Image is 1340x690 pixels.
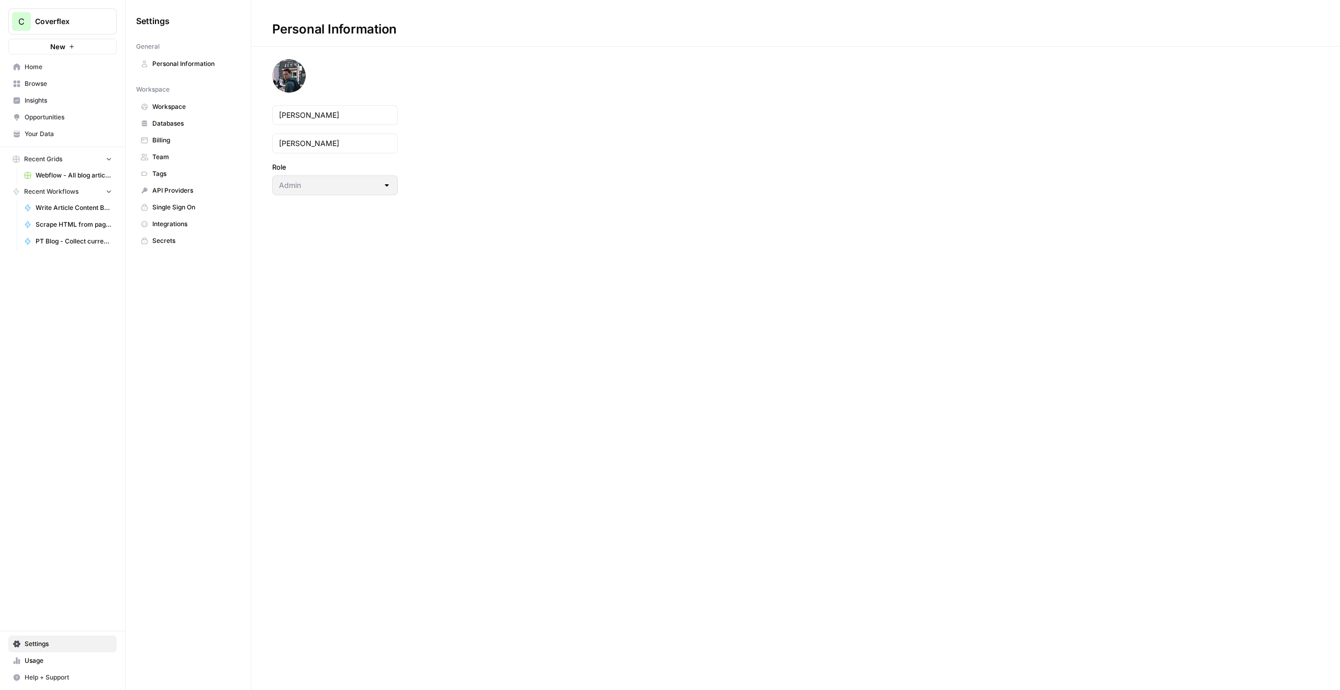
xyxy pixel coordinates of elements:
[8,652,117,669] a: Usage
[136,132,240,149] a: Billing
[136,55,240,72] a: Personal Information
[152,236,236,246] span: Secrets
[8,75,117,92] a: Browse
[272,59,306,93] img: avatar
[136,98,240,115] a: Workspace
[152,186,236,195] span: API Providers
[136,232,240,249] a: Secrets
[152,169,236,179] span: Tags
[24,154,62,164] span: Recent Grids
[25,639,112,649] span: Settings
[272,162,398,172] label: Role
[19,233,117,250] a: PT Blog - Collect current H1 and propose optimized one
[8,669,117,686] button: Help + Support
[25,129,112,139] span: Your Data
[50,41,65,52] span: New
[25,673,112,682] span: Help + Support
[8,109,117,126] a: Opportunities
[251,21,418,38] div: Personal Information
[24,187,79,196] span: Recent Workflows
[8,184,117,199] button: Recent Workflows
[152,219,236,229] span: Integrations
[136,165,240,182] a: Tags
[136,115,240,132] a: Databases
[36,237,112,246] span: PT Blog - Collect current H1 and propose optimized one
[19,216,117,233] a: Scrape HTML from page URL
[8,39,117,54] button: New
[152,119,236,128] span: Databases
[152,59,236,69] span: Personal Information
[136,182,240,199] a: API Providers
[25,79,112,88] span: Browse
[8,126,117,142] a: Your Data
[136,216,240,232] a: Integrations
[136,15,170,27] span: Settings
[25,96,112,105] span: Insights
[18,15,25,28] span: C
[136,149,240,165] a: Team
[19,167,117,184] a: Webflow - All blog articles
[25,656,112,665] span: Usage
[25,62,112,72] span: Home
[136,42,160,51] span: General
[8,8,117,35] button: Workspace: Coverflex
[36,220,112,229] span: Scrape HTML from page URL
[8,59,117,75] a: Home
[8,636,117,652] a: Settings
[19,199,117,216] a: Write Article Content Brief
[35,16,98,27] span: Coverflex
[8,151,117,167] button: Recent Grids
[136,199,240,216] a: Single Sign On
[136,85,170,94] span: Workspace
[8,92,117,109] a: Insights
[152,102,236,112] span: Workspace
[152,203,236,212] span: Single Sign On
[36,203,112,213] span: Write Article Content Brief
[152,152,236,162] span: Team
[152,136,236,145] span: Billing
[25,113,112,122] span: Opportunities
[36,171,112,180] span: Webflow - All blog articles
